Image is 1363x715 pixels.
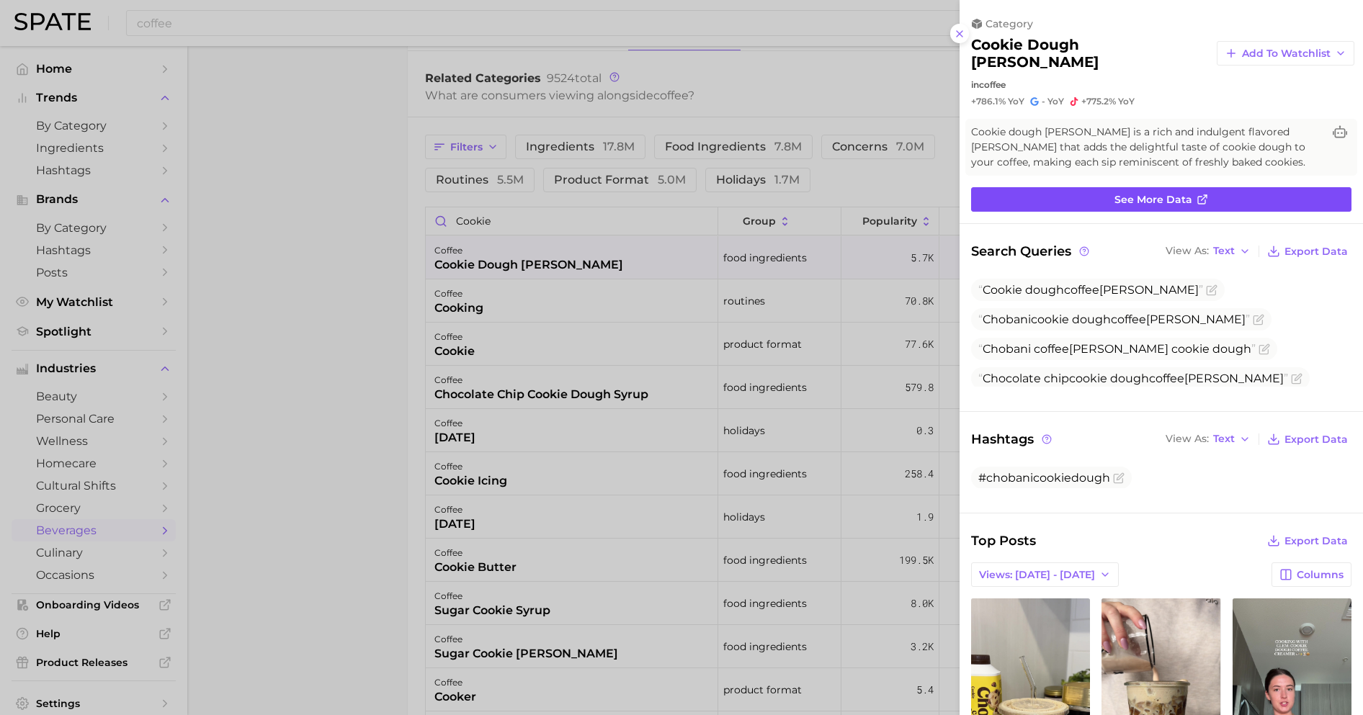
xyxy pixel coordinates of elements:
span: Chobani coffee [978,342,1256,356]
span: coffee [978,283,1203,297]
button: Columns [1272,562,1351,587]
span: [PERSON_NAME] [1184,372,1284,385]
button: Flag as miscategorized or irrelevant [1206,284,1217,296]
span: cookie [1069,372,1107,385]
button: Flag as miscategorized or irrelevant [1291,373,1302,385]
button: Flag as miscategorized or irrelevant [1259,343,1270,355]
span: Export Data [1284,246,1348,258]
span: Top Posts [971,531,1036,551]
span: Chobani coffee [978,312,1250,326]
span: Views: [DATE] - [DATE] [979,569,1095,581]
span: View As [1166,247,1209,255]
span: cookie [1031,312,1069,326]
span: dough [1110,372,1149,385]
span: Text [1213,435,1235,443]
span: [PERSON_NAME] [1069,342,1168,356]
span: dough [1025,283,1064,297]
span: Cookie dough [PERSON_NAME] is a rich and indulgent flavored [PERSON_NAME] that adds the delightfu... [971,125,1323,170]
span: coffee [979,79,1006,90]
span: dough [1072,312,1111,326]
h2: cookie dough [PERSON_NAME] [971,36,1205,71]
div: in [971,79,1351,90]
button: Export Data [1264,531,1351,551]
span: View As [1166,435,1209,443]
span: +775.2% [1081,96,1116,107]
span: [PERSON_NAME] [1146,312,1246,326]
span: YoY [1118,96,1135,107]
span: YoY [1047,96,1064,107]
span: +786.1% [971,96,1006,107]
span: cookie [1171,342,1210,356]
button: Flag as miscategorized or irrelevant [1253,314,1264,325]
span: Text [1213,247,1235,255]
button: View AsText [1162,242,1254,261]
span: Export Data [1284,433,1348,446]
button: Export Data [1264,241,1351,261]
button: Export Data [1264,429,1351,449]
span: Hashtags [971,429,1054,449]
button: Flag as miscategorized or irrelevant [1113,472,1125,484]
span: [PERSON_NAME] [1099,283,1199,297]
span: #chobanicookiedough [978,471,1110,485]
button: Add to Watchlist [1217,41,1354,66]
a: See more data [971,187,1351,212]
span: Cookie [983,283,1022,297]
span: - [1042,96,1045,107]
span: Add to Watchlist [1242,48,1331,60]
span: Columns [1297,569,1344,581]
span: category [986,17,1033,30]
button: View AsText [1162,430,1254,449]
span: dough [1212,342,1251,356]
span: Search Queries [971,241,1091,261]
span: See more data [1114,194,1192,206]
span: YoY [1008,96,1024,107]
span: Export Data [1284,535,1348,547]
button: Views: [DATE] - [DATE] [971,562,1119,587]
span: Chocolate chip coffee [978,372,1288,385]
